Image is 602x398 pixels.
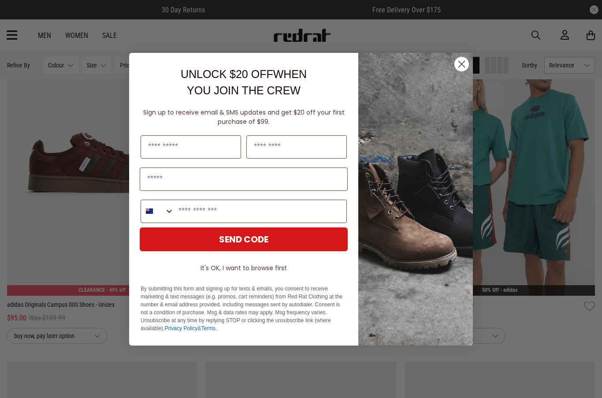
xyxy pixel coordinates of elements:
p: By submitting this form and signing up for texts & emails, you consent to receive marketing & tex... [141,285,347,332]
span: UNLOCK $20 OFF [181,68,273,80]
span: WHEN [273,68,307,80]
button: Search Countries [141,200,174,223]
button: Open LiveChat chat widget [7,4,33,30]
img: New Zealand [146,208,153,215]
span: Sign up to receive email & SMS updates and get $20 off your first purchase of $99. [143,108,345,126]
a: Terms [201,325,216,331]
input: Email [140,167,348,191]
button: It's OK, I want to browse first [140,260,348,276]
img: f7662613-148e-4c88-9575-6c6b5b55a647.jpeg [358,53,473,346]
input: First Name [141,135,241,159]
button: SEND CODE [140,227,348,251]
button: Close dialog [454,56,469,72]
a: Privacy Policy [165,325,198,331]
span: YOU JOIN THE CREW [187,84,301,97]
